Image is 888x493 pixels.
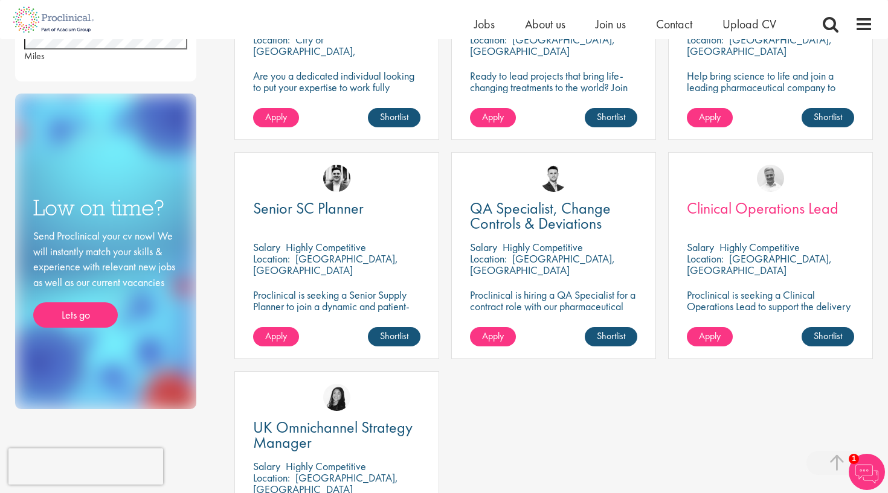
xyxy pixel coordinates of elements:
a: Shortlist [802,108,854,127]
iframe: reCAPTCHA [8,448,163,485]
span: Location: [253,471,290,485]
p: Proclinical is seeking a Clinical Operations Lead to support the delivery of clinical trials in o... [687,289,854,323]
img: Joshua Bye [757,165,784,192]
a: Clinical Operations Lead [687,201,854,216]
a: Shortlist [802,327,854,346]
a: Contact [656,16,692,32]
p: Highly Competitive [503,240,583,254]
p: Highly Competitive [286,240,366,254]
a: About us [525,16,565,32]
span: Clinical Operations Lead [687,198,838,218]
p: [GEOGRAPHIC_DATA], [GEOGRAPHIC_DATA] [687,33,832,58]
span: 1 [849,454,859,464]
a: Join us [596,16,626,32]
a: Apply [687,327,733,346]
span: Salary [687,240,714,254]
a: Apply [253,327,299,346]
a: UK Omnichannel Strategy Manager [253,420,420,450]
span: Senior SC Planner [253,198,364,218]
span: Location: [687,252,724,266]
a: Senior SC Planner [253,201,420,216]
span: Location: [470,252,507,266]
span: Salary [470,240,497,254]
img: Chatbot [849,454,885,490]
p: Proclinical is seeking a Senior Supply Planner to join a dynamic and patient-focused team within ... [253,289,420,335]
p: [GEOGRAPHIC_DATA], [GEOGRAPHIC_DATA] [687,252,832,277]
p: City of [GEOGRAPHIC_DATA], [GEOGRAPHIC_DATA] [253,33,356,69]
p: Highly Competitive [719,240,800,254]
p: [GEOGRAPHIC_DATA], [GEOGRAPHIC_DATA] [470,33,615,58]
a: Apply [253,108,299,127]
span: Apply [699,329,721,342]
span: Apply [265,110,287,123]
img: Joshua Godden [540,165,567,192]
span: Location: [687,33,724,46]
span: Location: [470,33,507,46]
p: Help bring science to life and join a leading pharmaceutical company to play a key role in delive... [687,70,854,127]
p: Ready to lead projects that bring life-changing treatments to the world? Join our client at the f... [470,70,637,127]
p: [GEOGRAPHIC_DATA], [GEOGRAPHIC_DATA] [253,252,398,277]
span: Location: [253,33,290,46]
p: Highly Competitive [286,459,366,473]
span: Miles [24,49,45,62]
a: Shortlist [585,108,637,127]
div: Send Proclinical your cv now! We will instantly match your skills & experience with relevant new ... [33,228,178,328]
p: Are you a dedicated individual looking to put your expertise to work fully flexibly in a remote p... [253,70,420,127]
a: Apply [687,108,733,127]
a: Shortlist [368,108,420,127]
a: Shortlist [368,327,420,346]
span: UK Omnichannel Strategy Manager [253,417,413,453]
img: Numhom Sudsok [323,384,350,411]
span: Apply [265,329,287,342]
span: Salary [253,459,280,473]
a: Apply [470,327,516,346]
a: QA Specialist, Change Controls & Deviations [470,201,637,231]
span: Apply [699,110,721,123]
span: Location: [253,252,290,266]
a: Lets go [33,302,118,328]
p: Proclinical is hiring a QA Specialist for a contract role with our pharmaceutical client based in... [470,289,637,323]
a: Jobs [474,16,495,32]
a: Upload CV [722,16,776,32]
h3: Low on time? [33,196,178,220]
span: Apply [482,110,504,123]
span: QA Specialist, Change Controls & Deviations [470,198,611,234]
a: Shortlist [585,327,637,346]
img: Edward Little [323,165,350,192]
a: Apply [470,108,516,127]
span: Apply [482,329,504,342]
span: Salary [253,240,280,254]
p: [GEOGRAPHIC_DATA], [GEOGRAPHIC_DATA] [470,252,615,277]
